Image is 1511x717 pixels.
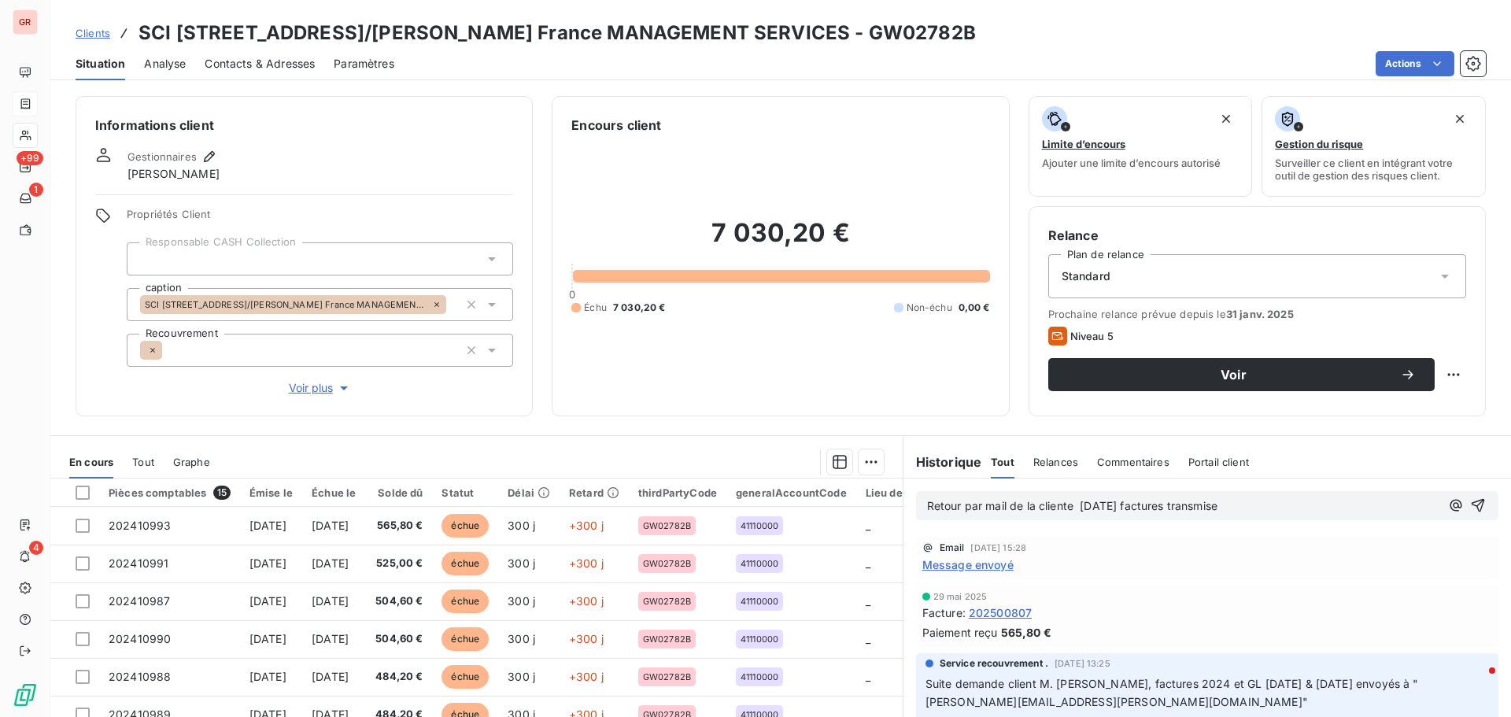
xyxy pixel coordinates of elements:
[584,301,607,315] span: Échu
[109,670,171,683] span: 202410988
[866,556,870,570] span: _
[922,604,966,621] span: Facture :
[1029,96,1253,197] button: Limite d’encoursAjouter une limite d’encours autorisé
[1055,659,1110,668] span: [DATE] 13:25
[969,604,1032,621] span: 202500807
[508,594,535,608] span: 300 j
[249,486,293,499] div: Émise le
[109,556,168,570] span: 202410991
[375,556,423,571] span: 525,00 €
[569,632,604,645] span: +300 j
[1067,368,1400,381] span: Voir
[441,589,489,613] span: échue
[249,670,286,683] span: [DATE]
[959,301,990,315] span: 0,00 €
[571,217,989,264] h2: 7 030,20 €
[922,624,998,641] span: Paiement reçu
[1048,358,1435,391] button: Voir
[925,677,1419,708] span: Suite demande client M. [PERSON_NAME], factures 2024 et GL [DATE] & [DATE] envoyés à "[PERSON_NAM...
[29,183,43,197] span: 1
[441,627,489,651] span: échue
[927,499,1217,512] span: Retour par mail de la cliente [DATE] factures transmise
[569,486,619,499] div: Retard
[991,456,1014,468] span: Tout
[741,559,778,568] span: 41110000
[249,594,286,608] span: [DATE]
[940,543,965,553] span: Email
[741,634,778,644] span: 41110000
[29,541,43,555] span: 4
[643,672,691,682] span: GW02782B
[508,556,535,570] span: 300 j
[1062,268,1110,284] span: Standard
[1033,456,1078,468] span: Relances
[375,631,423,647] span: 504,60 €
[1226,308,1294,320] span: 31 janv. 2025
[446,298,459,312] input: Ajouter une valeur
[13,9,38,35] div: GR
[1048,308,1466,320] span: Prochaine relance prévue depuis le
[249,632,286,645] span: [DATE]
[569,670,604,683] span: +300 j
[741,672,778,682] span: 41110000
[643,559,691,568] span: GW02782B
[132,456,154,468] span: Tout
[144,56,186,72] span: Analyse
[162,343,175,357] input: Ajouter une valeur
[940,656,1048,671] span: Service recouvrement .
[508,670,535,683] span: 300 j
[736,486,847,499] div: generalAccountCode
[508,486,550,499] div: Délai
[1070,330,1114,342] span: Niveau 5
[76,25,110,41] a: Clients
[643,521,691,530] span: GW02782B
[571,116,661,135] h6: Encours client
[109,632,171,645] span: 202410990
[13,682,38,708] img: Logo LeanPay
[508,519,535,532] span: 300 j
[1262,96,1486,197] button: Gestion du risqueSurveiller ce client en intégrant votre outil de gestion des risques client.
[375,518,423,534] span: 565,80 €
[312,632,349,645] span: [DATE]
[569,594,604,608] span: +300 j
[76,27,110,39] span: Clients
[69,456,113,468] span: En cours
[866,594,870,608] span: _
[127,379,513,397] button: Voir plus
[569,556,604,570] span: +300 j
[173,456,210,468] span: Graphe
[1275,157,1472,182] span: Surveiller ce client en intégrant votre outil de gestion des risques client.
[249,519,286,532] span: [DATE]
[289,380,352,396] span: Voir plus
[922,556,1014,573] span: Message envoyé
[375,486,423,499] div: Solde dû
[569,288,575,301] span: 0
[205,56,315,72] span: Contacts & Adresses
[907,301,952,315] span: Non-échu
[1188,456,1249,468] span: Portail client
[145,300,429,309] span: SCI [STREET_ADDRESS]/[PERSON_NAME] France MANAGEMENT SERVICES
[1048,226,1466,245] h6: Relance
[1275,138,1363,150] span: Gestion du risque
[139,19,976,47] h3: SCI [STREET_ADDRESS]/[PERSON_NAME] France MANAGEMENT SERVICES - GW02782B
[1042,157,1221,169] span: Ajouter une limite d’encours autorisé
[569,519,604,532] span: +300 j
[127,166,220,182] span: [PERSON_NAME]
[1457,663,1495,701] iframe: Intercom live chat
[109,486,231,500] div: Pièces comptables
[95,116,513,135] h6: Informations client
[375,593,423,609] span: 504,60 €
[1376,51,1454,76] button: Actions
[866,670,870,683] span: _
[312,519,349,532] span: [DATE]
[109,519,171,532] span: 202410993
[441,514,489,538] span: échue
[127,150,197,163] span: Gestionnaires
[933,592,988,601] span: 29 mai 2025
[312,670,349,683] span: [DATE]
[1042,138,1125,150] span: Limite d’encours
[312,594,349,608] span: [DATE]
[741,521,778,530] span: 41110000
[508,632,535,645] span: 300 j
[140,252,153,266] input: Ajouter une valeur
